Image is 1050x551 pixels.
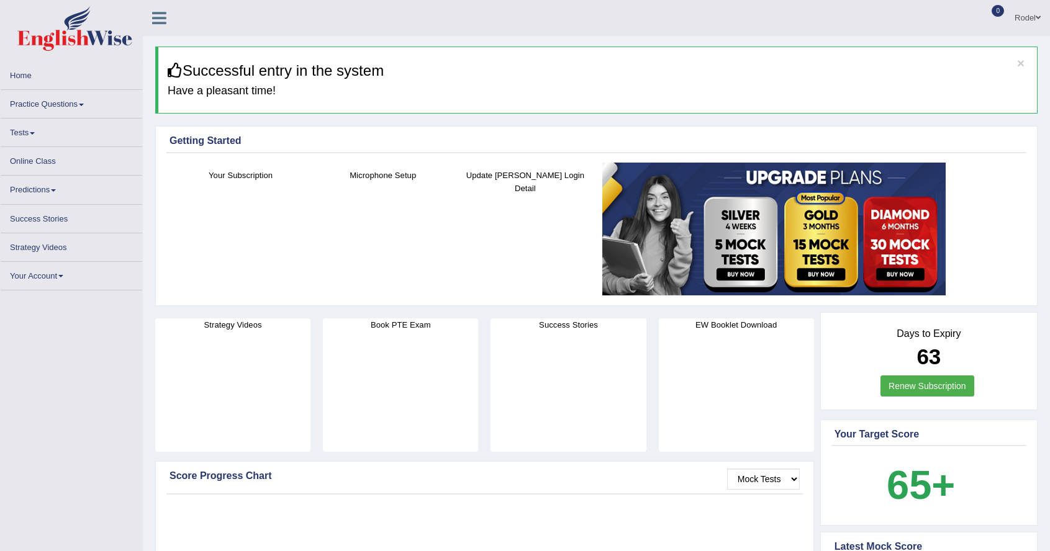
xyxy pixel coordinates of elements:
[1017,56,1025,69] button: ×
[1,176,142,200] a: Predictions
[176,169,305,182] h4: Your Subscription
[460,169,590,195] h4: Update [PERSON_NAME] Login Detail
[602,163,946,295] img: small5.jpg
[1,90,142,114] a: Practice Questions
[992,5,1004,17] span: 0
[170,468,800,483] div: Score Progress Chart
[323,318,478,331] h4: Book PTE Exam
[835,328,1023,339] h4: Days to Expiry
[880,375,974,396] a: Renew Subscription
[659,318,814,331] h4: EW Booklet Download
[1,262,142,286] a: Your Account
[491,318,646,331] h4: Success Stories
[1,147,142,171] a: Online Class
[887,462,955,508] b: 65+
[155,318,310,331] h4: Strategy Videos
[170,133,1023,148] div: Getting Started
[168,85,1028,97] h4: Have a pleasant time!
[1,119,142,143] a: Tests
[1,61,142,86] a: Home
[168,63,1028,79] h3: Successful entry in the system
[835,427,1023,442] div: Your Target Score
[1,205,142,229] a: Success Stories
[916,344,941,369] b: 63
[1,233,142,258] a: Strategy Videos
[318,169,448,182] h4: Microphone Setup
